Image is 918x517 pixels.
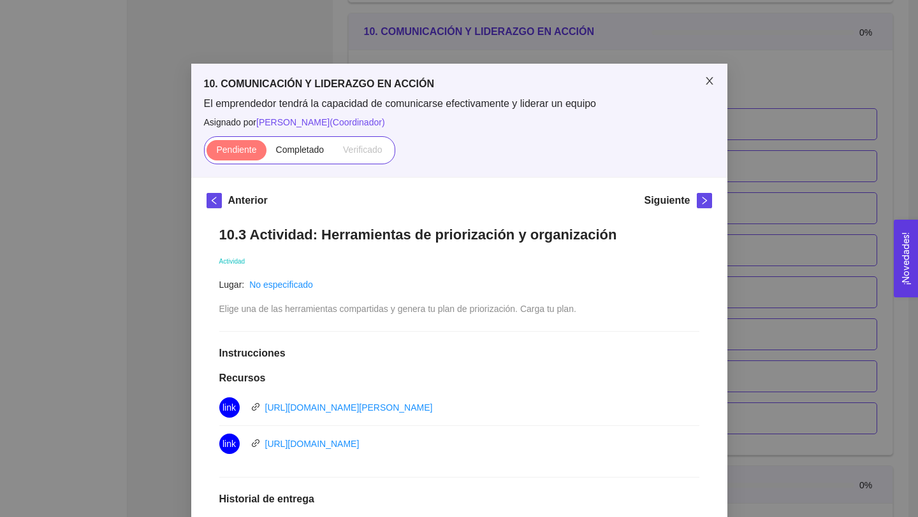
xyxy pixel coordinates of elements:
span: close [704,76,715,86]
h5: 10. COMUNICACIÓN Y LIDERAZGO EN ACCIÓN [204,76,715,92]
button: left [207,193,222,208]
span: right [697,196,711,205]
span: link [222,397,236,418]
span: Elige una de las herramientas compartidas y genera tu plan de priorización. Carga tu plan. [219,304,576,314]
h1: 10.3 Actividad: Herramientas de priorización y organización [219,226,699,243]
span: [PERSON_NAME] ( Coordinador ) [256,117,385,127]
a: [URL][DOMAIN_NAME][PERSON_NAME] [265,402,433,413]
span: Verificado [343,145,382,155]
span: Completado [276,145,324,155]
h1: Instrucciones [219,347,699,360]
h5: Siguiente [644,193,690,208]
article: Lugar: [219,278,245,292]
span: Pendiente [216,145,256,155]
h1: Recursos [219,372,699,385]
h5: Anterior [228,193,268,208]
a: [URL][DOMAIN_NAME] [265,439,360,449]
span: link [251,439,260,448]
button: right [697,193,712,208]
span: Actividad [219,258,245,265]
span: left [207,196,221,205]
button: Close [692,64,727,99]
a: No especificado [249,280,313,290]
span: link [222,434,236,454]
span: Asignado por [204,115,715,129]
span: link [251,402,260,411]
button: Open Feedback Widget [894,220,918,297]
h1: Historial de entrega [219,493,699,506]
span: El emprendedor tendrá la capacidad de comunicarse efectivamente y liderar un equipo [204,97,715,111]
